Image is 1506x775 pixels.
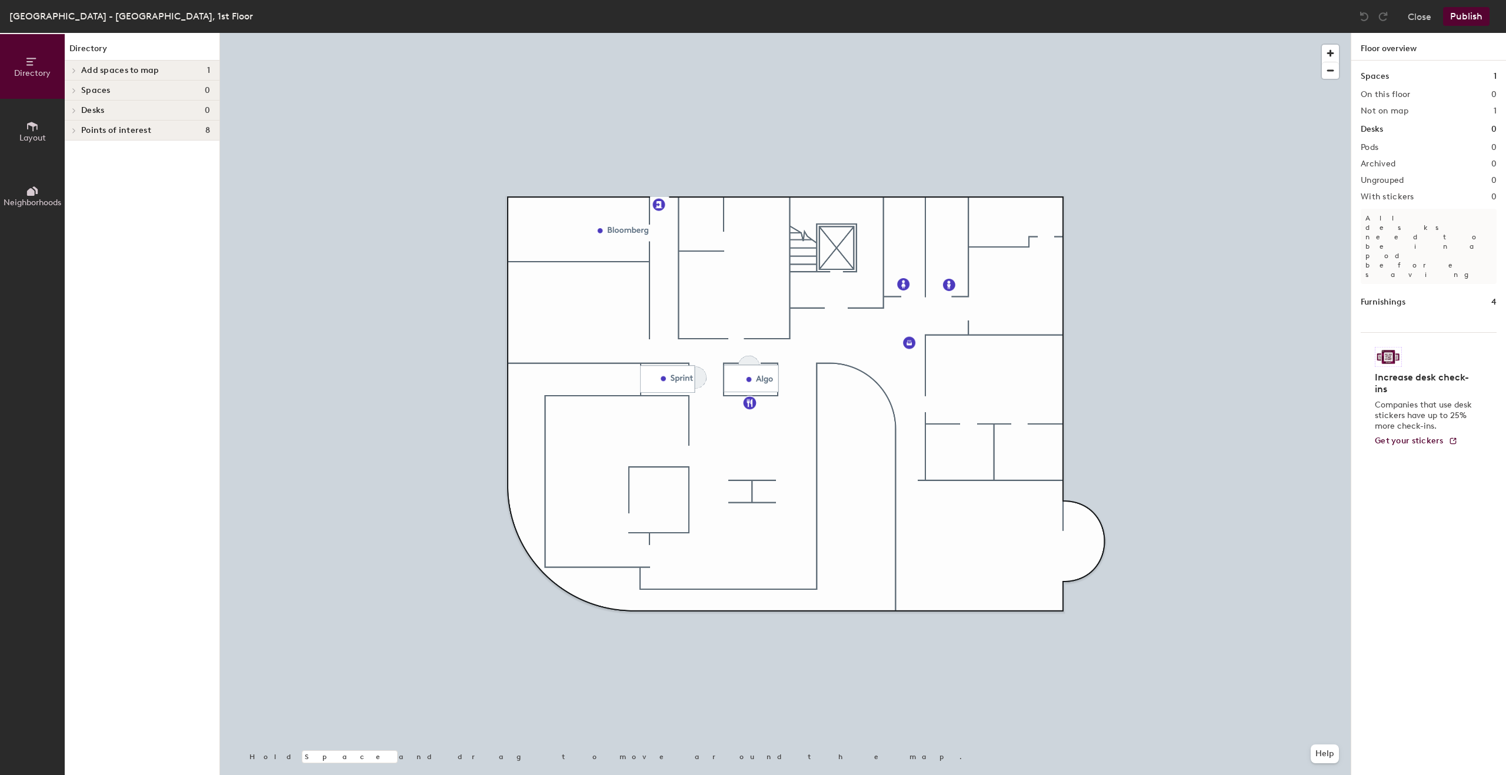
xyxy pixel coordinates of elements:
h1: Furnishings [1361,296,1405,309]
button: Help [1311,744,1339,763]
h1: Desks [1361,123,1383,136]
h2: Pods [1361,143,1378,152]
span: 1 [207,66,210,75]
button: Close [1408,7,1431,26]
h2: 1 [1494,106,1497,116]
img: Redo [1377,11,1389,22]
h1: 0 [1491,123,1497,136]
h2: Not on map [1361,106,1408,116]
a: Get your stickers [1375,436,1458,446]
span: Layout [19,133,46,143]
h1: Directory [65,42,219,61]
p: All desks need to be in a pod before saving [1361,209,1497,284]
img: Sticker logo [1375,347,1402,367]
h1: 1 [1494,70,1497,83]
h2: Ungrouped [1361,176,1404,185]
span: Add spaces to map [81,66,159,75]
h2: 0 [1491,143,1497,152]
h4: Increase desk check-ins [1375,372,1475,395]
span: 0 [205,86,210,95]
span: 0 [205,106,210,115]
h2: 0 [1491,176,1497,185]
h2: 0 [1491,159,1497,169]
h1: 4 [1491,296,1497,309]
span: Neighborhoods [4,198,61,208]
span: Spaces [81,86,111,95]
h1: Spaces [1361,70,1389,83]
span: Get your stickers [1375,436,1444,446]
span: Desks [81,106,104,115]
span: Directory [14,68,51,78]
h2: 0 [1491,192,1497,202]
h2: With stickers [1361,192,1414,202]
h2: 0 [1491,90,1497,99]
h1: Floor overview [1351,33,1506,61]
span: 8 [205,126,210,135]
p: Companies that use desk stickers have up to 25% more check-ins. [1375,400,1475,432]
h2: On this floor [1361,90,1411,99]
span: Points of interest [81,126,151,135]
button: Publish [1443,7,1490,26]
h2: Archived [1361,159,1395,169]
div: [GEOGRAPHIC_DATA] - [GEOGRAPHIC_DATA], 1st Floor [9,9,253,24]
img: Undo [1358,11,1370,22]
